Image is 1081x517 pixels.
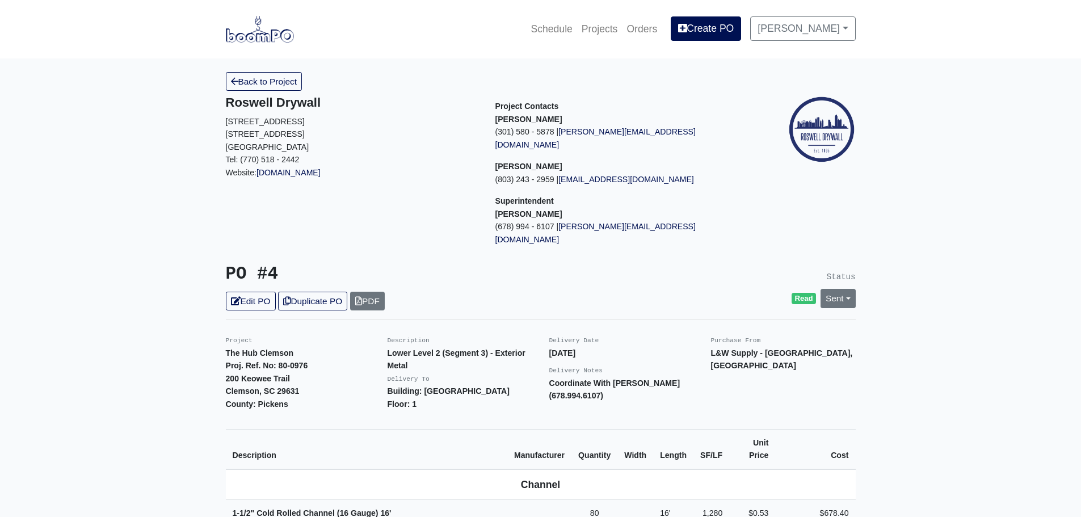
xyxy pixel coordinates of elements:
a: Create PO [671,16,741,40]
th: Quantity [571,429,617,469]
small: Delivery Date [549,337,599,344]
strong: Clemson, SC 29631 [226,386,300,396]
a: Edit PO [226,292,276,310]
h3: PO #4 [226,264,532,285]
p: [STREET_ADDRESS] [226,115,478,128]
div: Website: [226,95,478,179]
small: Status [827,272,856,281]
a: PDF [350,292,385,310]
a: Sent [821,289,856,308]
th: Description [226,429,507,469]
strong: Coordinate With [PERSON_NAME] (678.994.6107) [549,379,680,401]
strong: County: Pickens [226,400,288,409]
strong: Proj. Ref. No: 80-0976 [226,361,308,370]
strong: The Hub Clemson [226,348,294,358]
span: Project Contacts [495,102,559,111]
strong: [PERSON_NAME] [495,209,562,218]
a: [PERSON_NAME] [750,16,855,40]
a: [PERSON_NAME][EMAIL_ADDRESS][DOMAIN_NAME] [495,127,696,149]
strong: 200 Keowee Trail [226,374,290,383]
p: [STREET_ADDRESS] [226,128,478,141]
img: boomPO [226,16,294,42]
p: [GEOGRAPHIC_DATA] [226,141,478,154]
small: Project [226,337,253,344]
strong: Building: [GEOGRAPHIC_DATA] [388,386,510,396]
strong: [DATE] [549,348,576,358]
strong: Floor: 1 [388,400,417,409]
small: Purchase From [711,337,761,344]
a: Duplicate PO [278,292,347,310]
a: Projects [577,16,622,41]
th: Manufacturer [507,429,571,469]
b: Channel [521,479,560,490]
strong: [PERSON_NAME] [495,162,562,171]
p: Tel: (770) 518 - 2442 [226,153,478,166]
a: [EMAIL_ADDRESS][DOMAIN_NAME] [558,175,694,184]
p: L&W Supply - [GEOGRAPHIC_DATA], [GEOGRAPHIC_DATA] [711,347,856,372]
p: (678) 994 - 6107 | [495,220,748,246]
strong: Lower Level 2 (Segment 3) - Exterior Metal [388,348,525,371]
a: [DOMAIN_NAME] [256,168,321,177]
small: Description [388,337,430,344]
strong: [PERSON_NAME] [495,115,562,124]
th: Unit Price [729,429,775,469]
h5: Roswell Drywall [226,95,478,110]
span: Read [792,293,816,304]
span: Superintendent [495,196,554,205]
a: Orders [622,16,662,41]
a: [PERSON_NAME][EMAIL_ADDRESS][DOMAIN_NAME] [495,222,696,244]
small: Delivery To [388,376,430,383]
th: Width [617,429,653,469]
th: Length [653,429,693,469]
p: (803) 243 - 2959 | [495,173,748,186]
a: Back to Project [226,72,302,91]
a: Schedule [526,16,577,41]
th: SF/LF [693,429,729,469]
small: Delivery Notes [549,367,603,374]
th: Cost [775,429,855,469]
p: (301) 580 - 5878 | [495,125,748,151]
